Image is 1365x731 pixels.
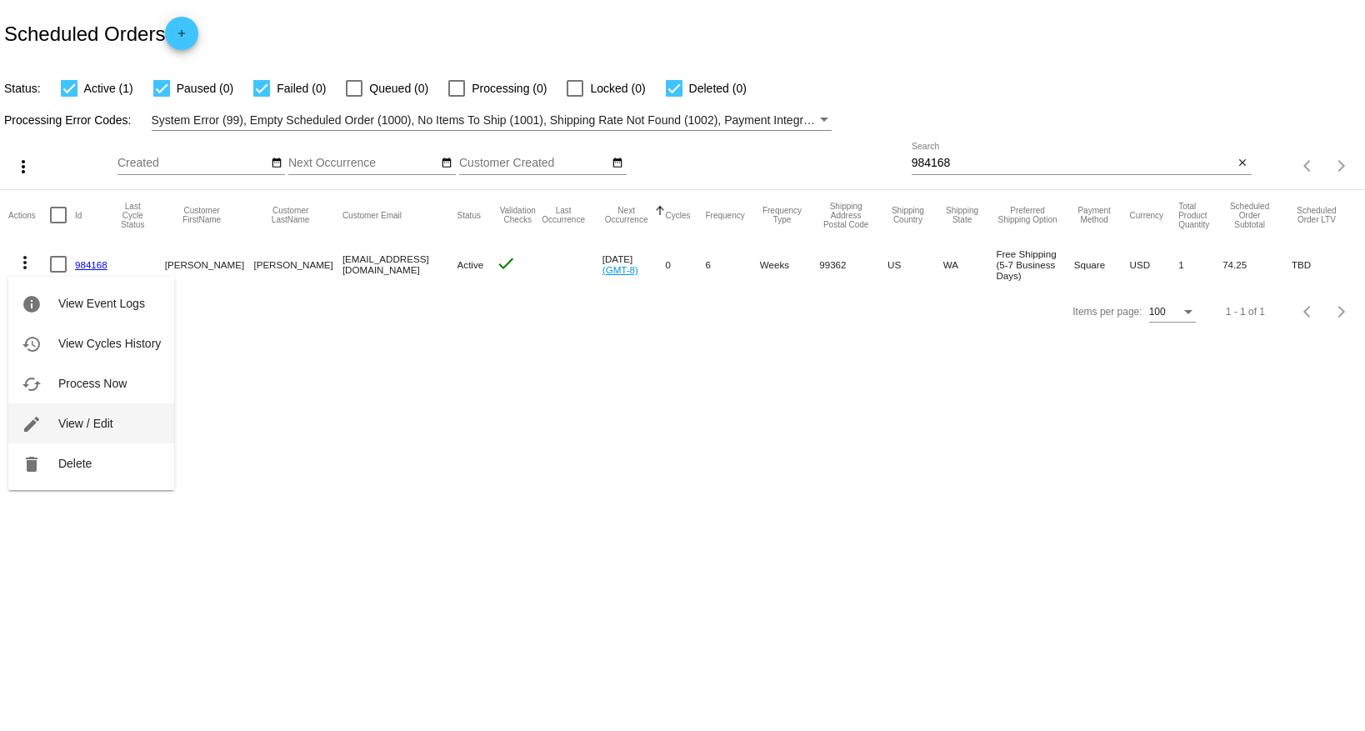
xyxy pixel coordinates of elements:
[22,334,42,354] mat-icon: history
[58,457,92,470] span: Delete
[58,417,113,430] span: View / Edit
[22,374,42,394] mat-icon: cached
[58,337,161,350] span: View Cycles History
[22,454,42,474] mat-icon: delete
[58,297,145,310] span: View Event Logs
[22,294,42,314] mat-icon: info
[58,377,127,390] span: Process Now
[22,414,42,434] mat-icon: edit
